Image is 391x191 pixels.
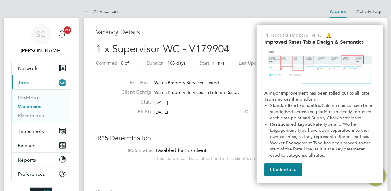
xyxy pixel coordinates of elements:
span: 1 x Supervisor WC - V179904 [96,43,230,55]
button: I Understand [264,163,302,176]
span: 20 [64,26,71,34]
strong: Restructured Layout: [270,122,313,127]
span: Preferences [18,171,45,177]
label: Start [116,99,151,105]
p: Platform Improvement 🔔 [264,33,376,39]
label: Hiring Manager [241,89,294,96]
span: Rate Type and Worker Engagement Type have been separated into their own columns, as they represen... [270,122,372,158]
img: Updated Rates Table Design & Semantics [264,48,376,88]
label: IR35 Status [103,147,153,154]
span: Reports [18,157,36,163]
span: [DATE] [154,99,168,105]
span: n/a [218,60,225,66]
h3: IR35 Determination [96,134,375,142]
label: Finish [116,109,151,115]
span: Steve Coombs [11,47,71,54]
span: [DATE] [154,109,168,115]
label: Last Updated [239,60,266,66]
label: Deployment Manager [241,109,294,115]
span: SC [36,30,46,38]
span: 0 of 1 [121,60,133,66]
label: Confirmed [96,60,117,66]
span: Timesheets [18,128,44,134]
label: Client Config [116,89,151,96]
a: Vacancies [18,104,41,110]
span: Wates Property Services Ltd (South Resp… [154,90,241,95]
a: Go to account details [11,24,71,54]
span: Network [18,65,38,71]
span: Finance [18,143,36,149]
div: Improved Rate Table Semantics [257,25,383,183]
label: Start In [200,60,215,66]
h2: Improved Rates Table Design & Semantics [264,39,376,45]
a: Vacancy [330,9,347,14]
a: Positions [18,95,39,101]
span: 103 days [168,60,186,66]
a: Activity Logs [357,9,382,14]
span: Disabled for this client. [156,147,208,154]
span: Wates Property Services Limited [154,80,219,86]
span: Jobs [18,80,29,86]
a: All Vacancies [84,9,120,14]
strong: Standardized Semantics: [270,103,321,108]
div: This feature can be enabled under this client's configuration. [156,154,278,161]
label: Site [241,80,294,86]
a: Placements [18,112,44,118]
h3: Vacancy Details [96,28,284,36]
span: Column names have been standarised across the platform to clearly represent each data point and S... [270,103,375,121]
label: End Hirer [116,80,151,86]
label: Duration [147,60,164,66]
label: PO Manager [241,99,294,105]
p: A major improvement has been rolled out to all Rate Tables across the platform: [264,90,376,103]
